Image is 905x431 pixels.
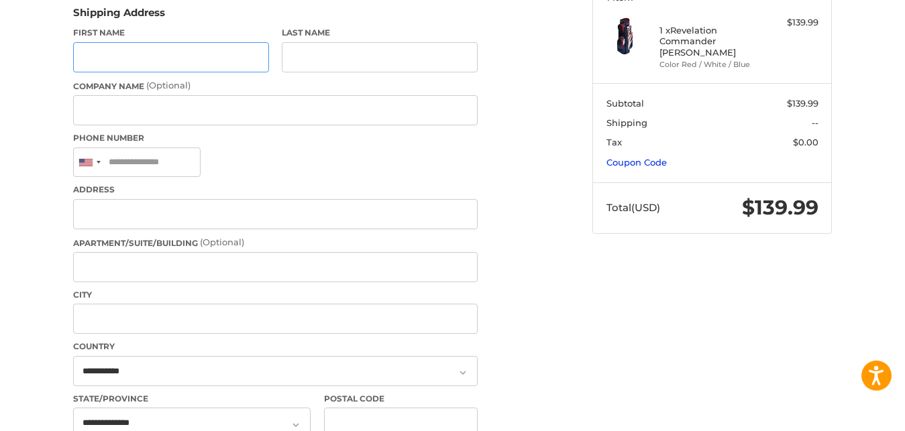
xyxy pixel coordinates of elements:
span: Tax [606,137,622,147]
span: Total (USD) [606,201,660,214]
legend: Shipping Address [73,5,165,27]
span: $139.99 [787,98,818,109]
label: Apartment/Suite/Building [73,236,478,249]
span: $139.99 [742,195,818,220]
li: Color Red / White / Blue [659,59,762,70]
span: Shipping [606,117,647,128]
label: Company Name [73,79,478,93]
div: $139.99 [765,16,818,29]
label: State/Province [73,393,311,405]
a: Coupon Code [606,157,667,168]
label: Last Name [282,27,478,39]
span: Subtotal [606,98,644,109]
span: -- [812,117,818,128]
small: (Optional) [146,80,191,90]
h4: 1 x Revelation Commander [PERSON_NAME] [659,25,762,58]
label: Phone Number [73,132,478,144]
iframe: Google Customer Reviews [794,395,905,431]
label: Country [73,341,478,353]
label: City [73,289,478,301]
small: (Optional) [200,237,244,247]
label: Address [73,184,478,196]
div: United States: +1 [74,148,105,177]
label: Postal Code [324,393,478,405]
label: First Name [73,27,269,39]
span: $0.00 [793,137,818,147]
